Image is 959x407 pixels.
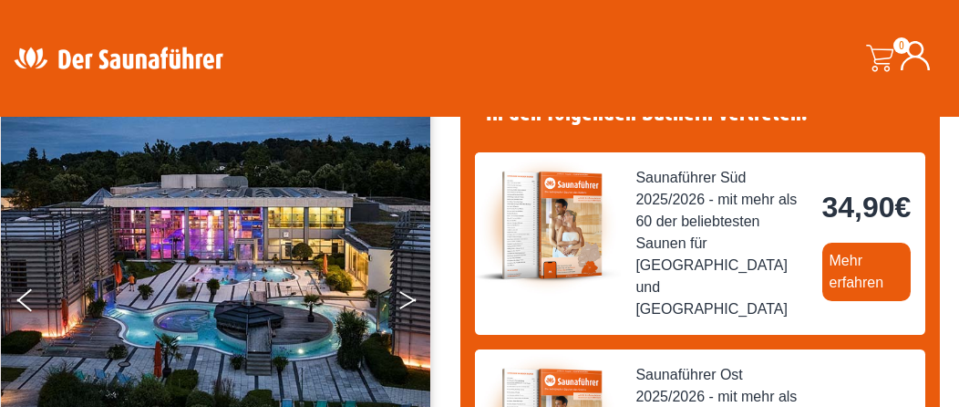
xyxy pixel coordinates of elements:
span: Saunaführer Süd 2025/2026 - mit mehr als 60 der beliebtesten Saunen für [GEOGRAPHIC_DATA] und [GE... [635,167,807,320]
span: € [895,191,912,224]
span: 0 [893,37,910,54]
button: Previous [17,281,63,327]
a: Mehr erfahren [822,243,912,301]
bdi: 34,90 [822,191,912,224]
img: der-saunafuehrer-2025-sued.jpg [475,152,621,298]
button: Next [397,281,443,327]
